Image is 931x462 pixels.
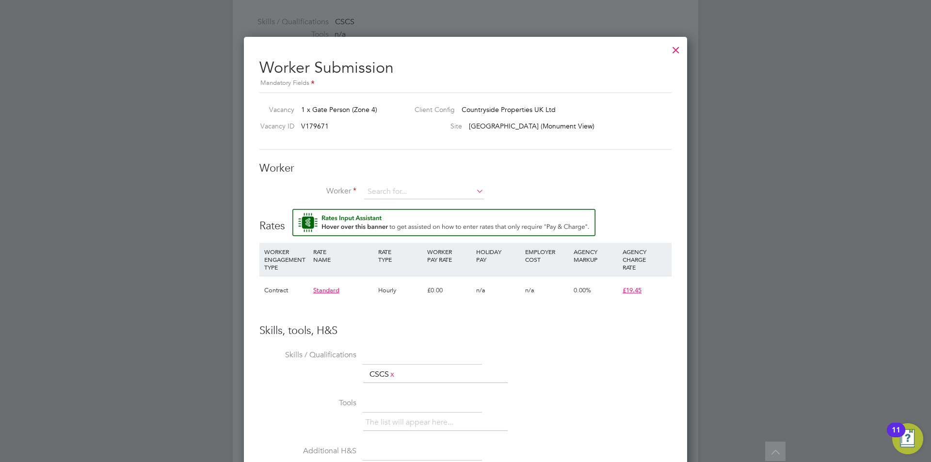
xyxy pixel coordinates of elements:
div: AGENCY CHARGE RATE [620,243,669,276]
span: n/a [525,286,534,294]
div: HOLIDAY PAY [474,243,523,268]
label: Tools [259,398,356,408]
li: CSCS [366,368,400,381]
div: Hourly [376,276,425,304]
label: Skills / Qualifications [259,350,356,360]
label: Client Config [407,105,455,114]
li: The list will appear here... [366,416,457,429]
input: Search for... [364,185,484,199]
div: £0.00 [425,276,474,304]
div: WORKER ENGAGEMENT TYPE [262,243,311,276]
button: Rate Assistant [292,209,595,236]
div: RATE NAME [311,243,376,268]
span: £19.45 [623,286,642,294]
span: V179671 [301,122,329,130]
label: Additional H&S [259,446,356,456]
div: EMPLOYER COST [523,243,572,268]
h3: Worker [259,161,672,175]
label: Worker [259,186,356,196]
span: [GEOGRAPHIC_DATA] (Monument View) [469,122,594,130]
span: n/a [476,286,485,294]
div: Contract [262,276,311,304]
label: Vacancy ID [256,122,294,130]
div: RATE TYPE [376,243,425,268]
div: 11 [892,430,900,443]
div: Mandatory Fields [259,78,672,89]
h3: Skills, tools, H&S [259,324,672,338]
h3: Rates [259,209,672,233]
button: Open Resource Center, 11 new notifications [892,423,923,454]
label: Vacancy [256,105,294,114]
a: x [389,368,396,381]
span: Standard [313,286,339,294]
span: Countryside Properties UK Ltd [462,105,556,114]
div: WORKER PAY RATE [425,243,474,268]
h2: Worker Submission [259,50,672,89]
span: 0.00% [574,286,591,294]
label: Site [407,122,462,130]
span: 1 x Gate Person (Zone 4) [301,105,377,114]
div: AGENCY MARKUP [571,243,620,268]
